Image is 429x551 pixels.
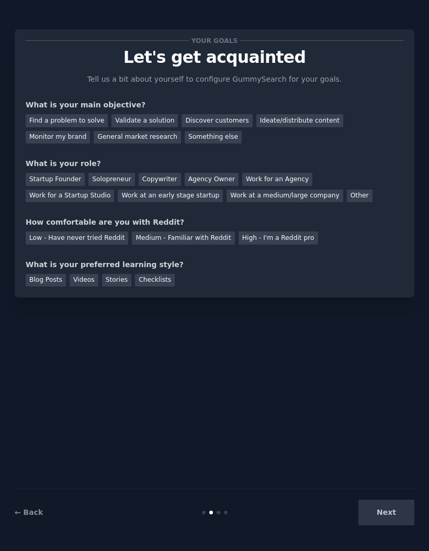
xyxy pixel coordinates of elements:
[26,232,128,245] div: Low - Have never tried Reddit
[26,100,403,111] div: What is your main objective?
[26,190,114,203] div: Work for a Startup Studio
[26,114,108,127] div: Find a problem to solve
[139,173,181,186] div: Copywriter
[102,274,131,287] div: Stories
[242,173,312,186] div: Work for an Agency
[26,259,403,270] div: What is your preferred learning style?
[111,114,178,127] div: Validate a solution
[185,173,239,186] div: Agency Owner
[26,173,85,186] div: Startup Founder
[185,131,242,144] div: Something else
[189,35,240,46] span: Your goals
[94,131,181,144] div: General market research
[83,74,346,85] p: Tell us a bit about yourself to configure GummySearch for your goals.
[239,232,318,245] div: High - I'm a Reddit pro
[26,131,90,144] div: Monitor my brand
[70,274,98,287] div: Videos
[15,508,43,516] a: ← Back
[88,173,134,186] div: Solopreneur
[26,217,403,228] div: How comfortable are you with Reddit?
[26,274,66,287] div: Blog Posts
[26,48,403,67] p: Let's get acquainted
[256,114,343,127] div: Ideate/distribute content
[118,190,223,203] div: Work at an early stage startup
[26,158,403,169] div: What is your role?
[347,190,372,203] div: Other
[135,274,175,287] div: Checklists
[227,190,343,203] div: Work at a medium/large company
[132,232,234,245] div: Medium - Familiar with Reddit
[182,114,252,127] div: Discover customers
